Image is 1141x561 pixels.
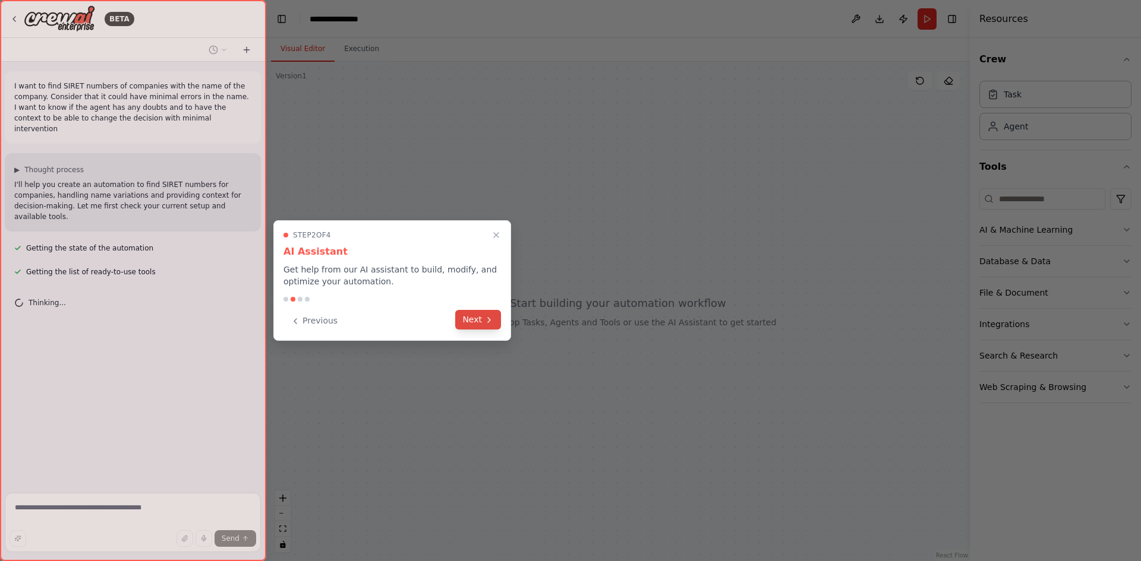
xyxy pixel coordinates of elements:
[283,245,501,259] h3: AI Assistant
[455,310,501,329] button: Next
[283,311,345,331] button: Previous
[489,228,503,242] button: Close walkthrough
[293,230,331,240] span: Step 2 of 4
[283,264,501,287] p: Get help from our AI assistant to build, modify, and optimize your automation.
[273,11,290,27] button: Hide left sidebar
